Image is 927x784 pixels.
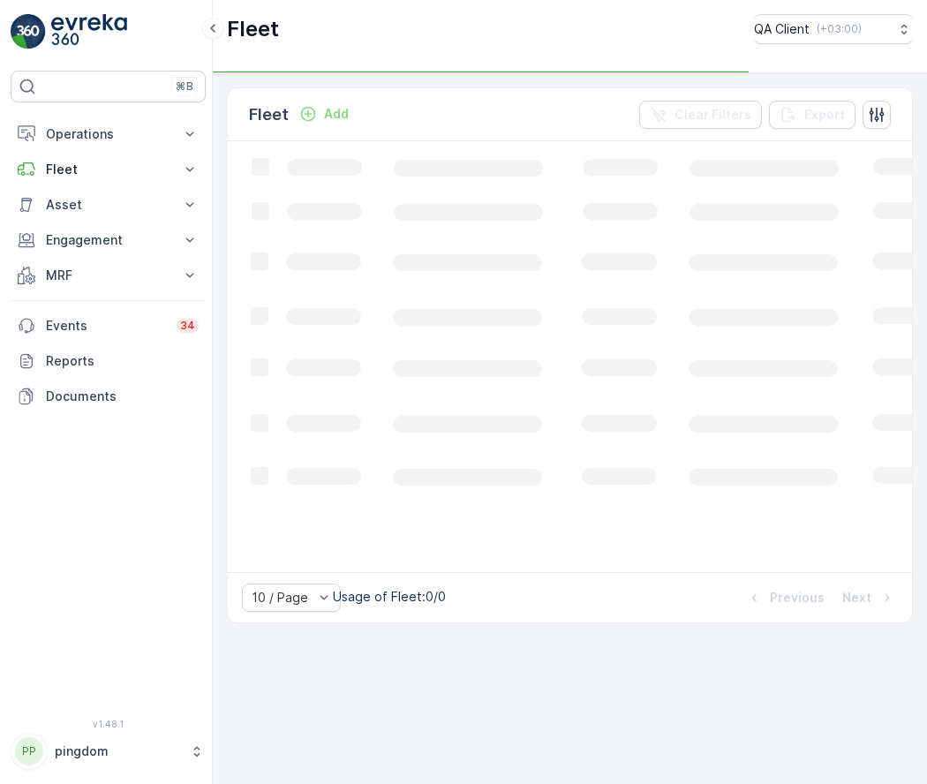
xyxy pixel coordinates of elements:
[842,589,871,607] p: Next
[11,258,206,293] button: MRF
[249,102,289,127] p: Fleet
[11,14,46,49] img: logo
[46,267,170,284] p: MRF
[324,105,349,123] p: Add
[333,588,446,606] p: Usage of Fleet : 0/0
[770,589,825,607] p: Previous
[804,106,845,124] p: Export
[11,719,206,729] span: v 1.48.1
[11,117,206,152] button: Operations
[817,22,862,36] p: ( +03:00 )
[675,106,751,124] p: Clear Filters
[55,743,181,760] p: pingdom
[11,379,206,414] a: Documents
[46,388,199,405] p: Documents
[46,161,170,178] p: Fleet
[176,79,193,94] p: ⌘B
[11,308,206,343] a: Events34
[743,587,826,608] button: Previous
[639,101,762,129] button: Clear Filters
[51,14,127,49] img: logo_light-DOdMpM7g.png
[769,101,855,129] button: Export
[11,152,206,187] button: Fleet
[180,319,195,333] p: 34
[46,317,166,335] p: Events
[754,20,810,38] p: QA Client
[840,587,898,608] button: Next
[11,343,206,379] a: Reports
[11,187,206,222] button: Asset
[11,222,206,258] button: Engagement
[754,14,913,44] button: QA Client(+03:00)
[11,733,206,770] button: PPpingdom
[46,352,199,370] p: Reports
[46,231,170,249] p: Engagement
[227,15,279,43] p: Fleet
[46,196,170,214] p: Asset
[15,737,43,765] div: PP
[46,125,170,143] p: Operations
[292,103,356,124] button: Add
